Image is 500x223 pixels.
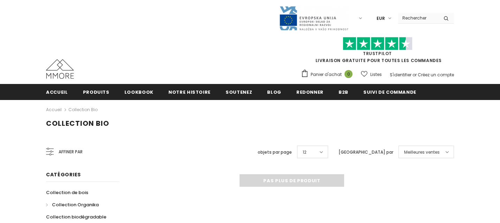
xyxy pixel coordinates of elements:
[361,68,382,80] a: Listes
[339,149,393,156] label: [GEOGRAPHIC_DATA] par
[46,189,88,196] span: Collection de bois
[279,6,349,31] img: Javni Razpis
[124,89,153,95] span: Lookbook
[124,84,153,100] a: Lookbook
[46,59,74,79] img: Cas MMORE
[46,118,109,128] span: Collection Bio
[46,106,62,114] a: Accueil
[46,186,88,199] a: Collection de bois
[339,84,348,100] a: B2B
[46,199,99,211] a: Collection Organika
[59,148,83,156] span: Affiner par
[168,89,211,95] span: Notre histoire
[370,71,382,78] span: Listes
[267,89,281,95] span: Blog
[83,84,109,100] a: Produits
[258,149,292,156] label: objets par page
[46,84,68,100] a: Accueil
[363,89,416,95] span: Suivi de commande
[303,149,306,156] span: 12
[344,70,353,78] span: 0
[339,89,348,95] span: B2B
[279,15,349,21] a: Javni Razpis
[301,40,454,63] span: LIVRAISON GRATUITE POUR TOUTES LES COMMANDES
[301,69,356,80] a: Panier d'achat 0
[404,149,440,156] span: Meilleures ventes
[226,84,252,100] a: soutenez
[68,107,98,113] a: Collection Bio
[311,71,342,78] span: Panier d'achat
[377,15,385,22] span: EUR
[296,89,324,95] span: Redonner
[52,201,99,208] span: Collection Organika
[46,89,68,95] span: Accueil
[83,89,109,95] span: Produits
[226,89,252,95] span: soutenez
[418,72,454,78] a: Créez un compte
[296,84,324,100] a: Redonner
[46,211,106,223] a: Collection biodégradable
[168,84,211,100] a: Notre histoire
[363,84,416,100] a: Suivi de commande
[343,37,412,51] img: Faites confiance aux étoiles pilotes
[46,214,106,220] span: Collection biodégradable
[363,51,392,56] a: TrustPilot
[412,72,417,78] span: or
[267,84,281,100] a: Blog
[390,72,411,78] a: S'identifier
[398,13,438,23] input: Search Site
[46,171,81,178] span: Catégories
